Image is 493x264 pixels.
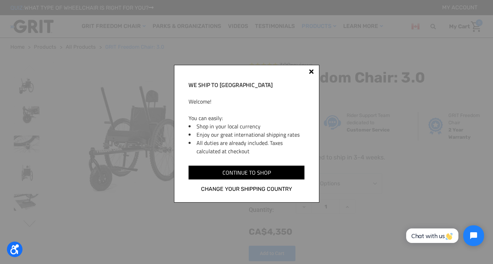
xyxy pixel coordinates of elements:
h2: We ship to [GEOGRAPHIC_DATA] [189,81,304,89]
iframe: Tidio Chat [399,219,490,252]
li: All duties are already included. Taxes calculated at checkout [197,139,304,155]
a: Change your shipping country [189,185,304,194]
li: Enjoy our great international shipping rates [197,130,304,139]
p: You can easily: [189,114,304,122]
li: Shop in your local currency [197,122,304,130]
p: Welcome! [189,97,304,106]
input: Continue to shop [189,166,304,179]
